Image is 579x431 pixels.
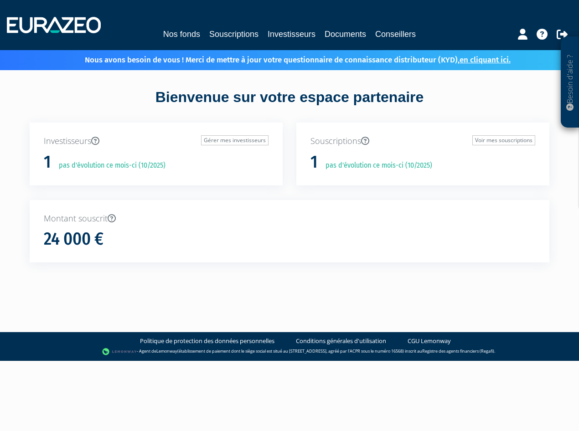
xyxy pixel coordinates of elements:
a: Documents [325,28,366,41]
h1: 24 000 € [44,230,103,249]
a: Gérer mes investisseurs [201,135,269,145]
p: Besoin d'aide ? [565,41,575,123]
a: Conditions générales d'utilisation [296,337,386,345]
p: pas d'évolution ce mois-ci (10/2025) [319,160,432,171]
p: Nous avons besoin de vous ! Merci de mettre à jour votre questionnaire de connaissance distribute... [58,52,511,66]
a: Voir mes souscriptions [472,135,535,145]
a: Nos fonds [163,28,200,41]
div: Bienvenue sur votre espace partenaire [23,87,556,123]
div: - Agent de (établissement de paiement dont le siège social est situé au [STREET_ADDRESS], agréé p... [9,347,570,356]
h1: 1 [44,153,51,172]
p: Investisseurs [44,135,269,147]
a: Politique de protection des données personnelles [140,337,274,345]
a: Souscriptions [209,28,258,41]
p: Montant souscrit [44,213,535,225]
a: Conseillers [375,28,416,41]
a: Lemonway [156,349,177,354]
a: CGU Lemonway [408,337,451,345]
p: pas d'évolution ce mois-ci (10/2025) [52,160,165,171]
a: en cliquant ici. [460,55,511,65]
p: Souscriptions [310,135,535,147]
img: 1732889491-logotype_eurazeo_blanc_rvb.png [7,17,101,33]
h1: 1 [310,153,318,172]
a: Registre des agents financiers (Regafi) [422,349,494,354]
a: Investisseurs [268,28,315,41]
img: logo-lemonway.png [102,347,137,356]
